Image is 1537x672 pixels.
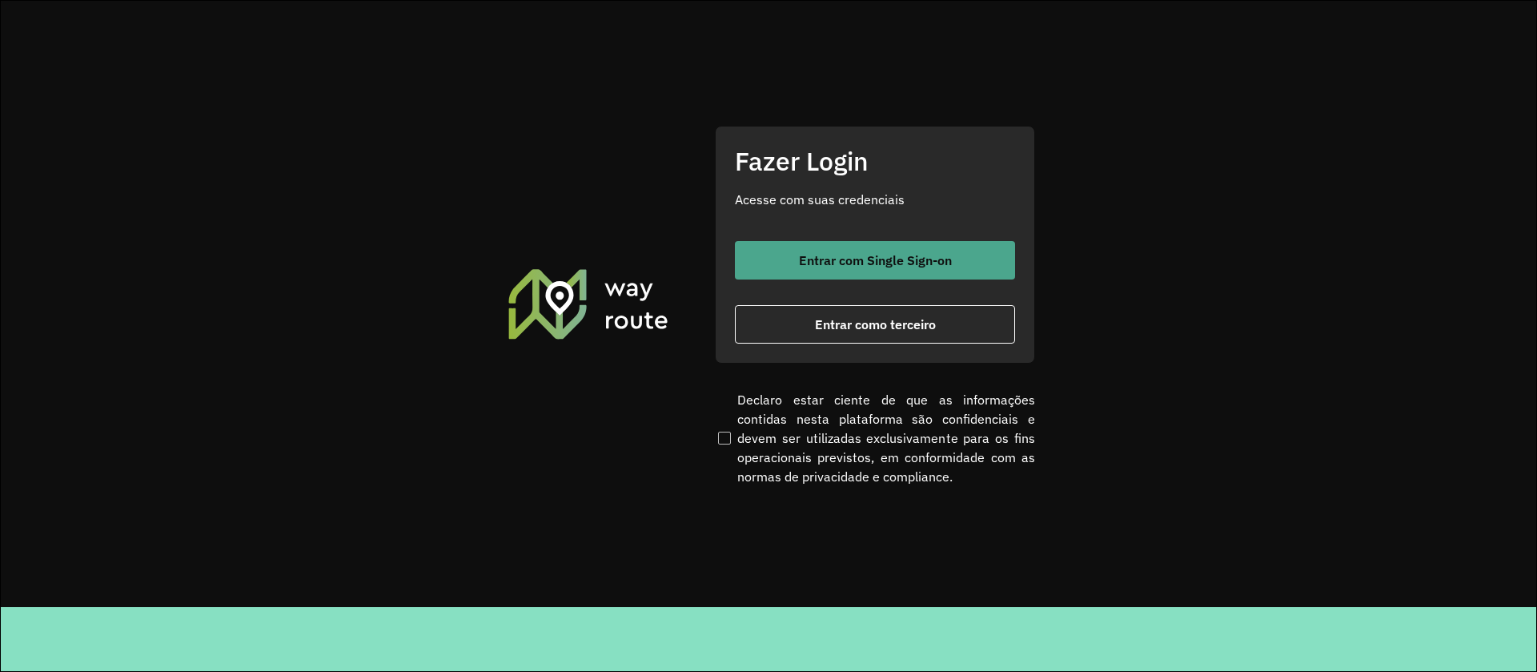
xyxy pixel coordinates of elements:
span: Entrar como terceiro [815,318,936,331]
span: Entrar com Single Sign-on [799,254,952,267]
label: Declaro estar ciente de que as informações contidas nesta plataforma são confidenciais e devem se... [715,390,1035,486]
button: button [735,241,1015,280]
p: Acesse com suas credenciais [735,190,1015,209]
img: Roteirizador AmbevTech [506,267,671,340]
button: button [735,305,1015,344]
h2: Fazer Login [735,146,1015,176]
